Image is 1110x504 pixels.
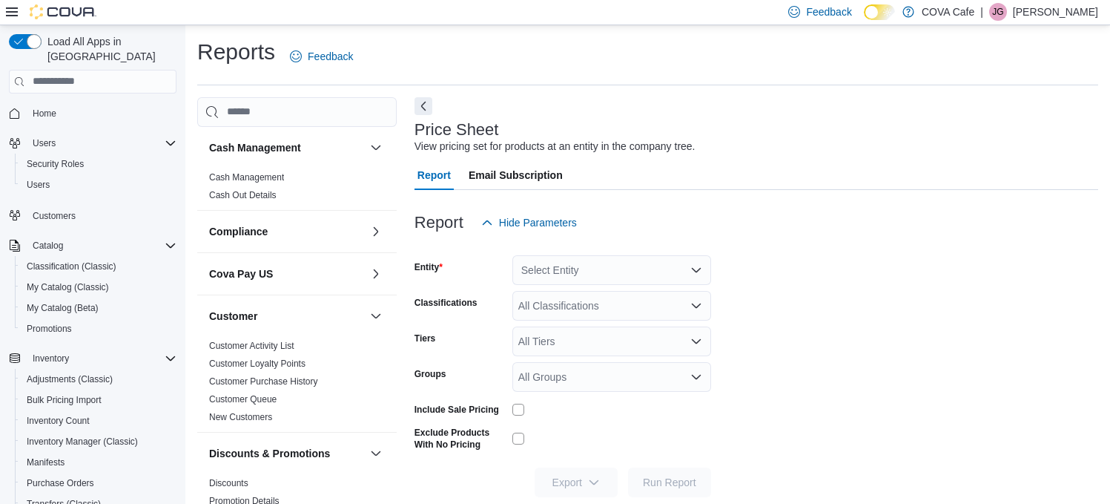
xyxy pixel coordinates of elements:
[21,412,96,430] a: Inventory Count
[21,370,119,388] a: Adjustments (Classic)
[3,235,182,256] button: Catalog
[15,256,182,277] button: Classification (Classic)
[209,140,364,155] button: Cash Management
[197,168,397,210] div: Cash Management
[209,412,272,422] a: New Customers
[209,376,318,387] span: Customer Purchase History
[33,137,56,149] span: Users
[414,261,443,273] label: Entity
[21,454,70,471] a: Manifests
[284,42,359,71] a: Feedback
[21,320,176,338] span: Promotions
[469,160,563,190] span: Email Subscription
[992,3,1003,21] span: JG
[27,261,116,272] span: Classification (Classic)
[414,121,499,139] h3: Price Sheet
[209,477,248,489] span: Discounts
[209,393,277,405] span: Customer Queue
[628,468,711,497] button: Run Report
[15,473,182,494] button: Purchase Orders
[475,208,583,238] button: Hide Parameters
[27,477,94,489] span: Purchase Orders
[21,320,78,338] a: Promotions
[21,474,100,492] a: Purchase Orders
[864,4,895,20] input: Dark Mode
[690,264,702,276] button: Open list of options
[21,278,115,296] a: My Catalog (Classic)
[367,139,385,157] button: Cash Management
[690,336,702,347] button: Open list of options
[27,104,176,122] span: Home
[544,468,609,497] span: Export
[27,373,113,385] span: Adjustments (Classic)
[209,394,277,405] a: Customer Queue
[414,139,696,154] div: View pricing set for products at an entity in the company tree.
[21,299,105,317] a: My Catalog (Beta)
[27,237,69,255] button: Catalog
[21,299,176,317] span: My Catalog (Beta)
[209,376,318,387] a: Customer Purchase History
[209,309,364,324] button: Customer
[3,204,182,226] button: Customers
[27,415,90,427] span: Inventory Count
[27,105,62,122] a: Home
[197,337,397,432] div: Customer
[21,176,56,194] a: Users
[367,445,385,462] button: Discounts & Promotions
[209,446,330,461] h3: Discounts & Promotions
[414,214,463,232] h3: Report
[15,318,182,339] button: Promotions
[535,468,618,497] button: Export
[3,102,182,124] button: Home
[209,172,284,183] a: Cash Management
[15,390,182,410] button: Bulk Pricing Import
[209,190,277,200] a: Cash Out Details
[15,174,182,195] button: Users
[27,158,84,170] span: Security Roles
[209,189,277,201] span: Cash Out Details
[21,433,144,451] a: Inventory Manager (Classic)
[42,34,176,64] span: Load All Apps in [GEOGRAPHIC_DATA]
[27,323,72,335] span: Promotions
[209,478,248,488] a: Discounts
[21,155,90,173] a: Security Roles
[15,410,182,431] button: Inventory Count
[21,370,176,388] span: Adjustments (Classic)
[21,278,176,296] span: My Catalog (Classic)
[27,207,82,225] a: Customers
[209,171,284,183] span: Cash Management
[922,3,974,21] p: COVA Cafe
[21,412,176,430] span: Inventory Count
[414,427,506,451] label: Exclude Products With No Pricing
[33,108,56,120] span: Home
[3,348,182,369] button: Inventory
[33,240,63,252] span: Catalog
[21,433,176,451] span: Inventory Manager (Classic)
[209,341,294,351] a: Customer Activity List
[209,446,364,461] button: Discounts & Promotions
[33,353,69,364] span: Inventory
[209,266,364,281] button: Cova Pay US
[21,391,176,409] span: Bulk Pricing Import
[21,258,122,275] a: Classification (Classic)
[209,411,272,423] span: New Customers
[15,369,182,390] button: Adjustments (Classic)
[27,350,75,367] button: Inventory
[21,391,108,409] a: Bulk Pricing Import
[33,210,76,222] span: Customers
[27,436,138,448] span: Inventory Manager (Classic)
[414,333,435,344] label: Tiers
[27,394,102,406] span: Bulk Pricing Import
[806,4,851,19] span: Feedback
[21,258,176,275] span: Classification (Classic)
[414,297,478,309] label: Classifications
[15,277,182,298] button: My Catalog (Classic)
[864,20,865,21] span: Dark Mode
[367,307,385,325] button: Customer
[27,456,65,468] span: Manifests
[414,404,499,416] label: Include Sale Pricing
[27,281,109,293] span: My Catalog (Classic)
[499,215,577,230] span: Hide Parameters
[690,371,702,383] button: Open list of options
